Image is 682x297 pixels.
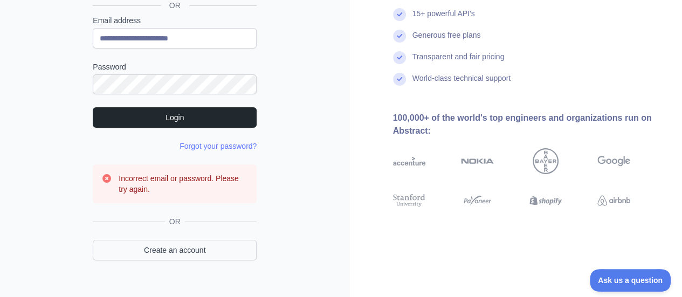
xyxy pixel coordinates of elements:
[393,30,406,43] img: check mark
[590,269,671,292] iframe: Toggle Customer Support
[412,30,481,51] div: Generous free plans
[597,192,630,209] img: airbnb
[165,216,185,227] span: OR
[412,73,511,94] div: World-class technical support
[93,107,257,128] button: Login
[393,148,426,174] img: accenture
[461,148,494,174] img: nokia
[393,112,665,137] div: 100,000+ of the world's top engineers and organizations run on Abstract:
[533,148,559,174] img: bayer
[393,73,406,86] img: check mark
[393,51,406,64] img: check mark
[93,15,257,26] label: Email address
[393,8,406,21] img: check mark
[93,61,257,72] label: Password
[119,173,248,195] h3: Incorrect email or password. Please try again.
[93,240,257,260] a: Create an account
[461,192,494,209] img: payoneer
[412,8,475,30] div: 15+ powerful API's
[597,148,630,174] img: google
[180,142,257,150] a: Forgot your password?
[393,192,426,209] img: stanford university
[412,51,505,73] div: Transparent and fair pricing
[529,192,562,209] img: shopify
